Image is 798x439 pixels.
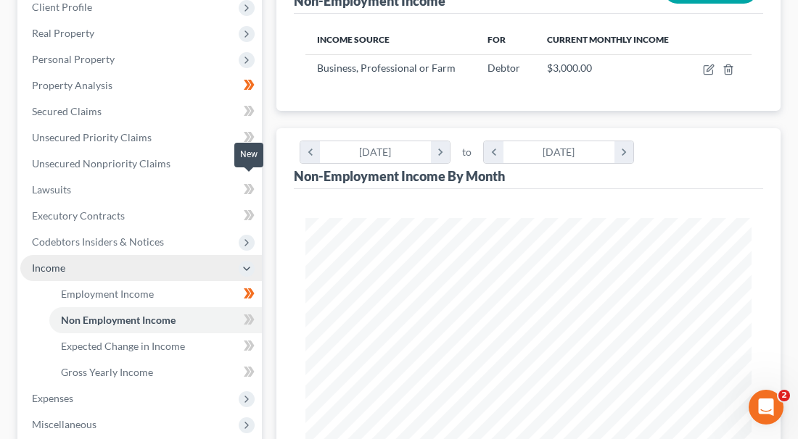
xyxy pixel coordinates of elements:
[320,141,431,163] div: [DATE]
[49,333,262,359] a: Expected Change in Income
[317,34,390,45] span: Income Source
[20,125,262,151] a: Unsecured Priority Claims
[294,167,505,185] div: Non-Employment Income By Month
[488,62,520,74] span: Debtor
[20,177,262,203] a: Lawsuits
[61,366,153,378] span: Gross Yearly Income
[32,53,115,65] span: Personal Property
[32,183,71,196] span: Lawsuits
[614,141,634,163] i: chevron_right
[20,99,262,125] a: Secured Claims
[503,141,614,163] div: [DATE]
[32,392,73,404] span: Expenses
[32,131,152,143] span: Unsecured Priority Claims
[300,141,320,163] i: chevron_left
[547,62,592,74] span: $3,000.00
[234,143,263,167] div: New
[61,340,185,352] span: Expected Change in Income
[20,203,262,229] a: Executory Contracts
[778,390,790,401] span: 2
[317,62,456,74] span: Business, Professional or Farm
[49,281,262,307] a: Employment Income
[462,145,472,159] span: to
[547,34,669,45] span: Current Monthly Income
[20,151,262,177] a: Unsecured Nonpriority Claims
[61,288,154,300] span: Employment Income
[32,262,65,274] span: Income
[749,390,783,425] iframe: Intercom live chat
[49,307,262,333] a: Non Employment Income
[49,359,262,385] a: Gross Yearly Income
[20,72,262,99] a: Property Analysis
[484,141,503,163] i: chevron_left
[32,79,112,91] span: Property Analysis
[32,418,96,430] span: Miscellaneous
[32,235,164,248] span: Codebtors Insiders & Notices
[32,209,125,222] span: Executory Contracts
[32,27,94,39] span: Real Property
[61,314,176,326] span: Non Employment Income
[32,1,92,13] span: Client Profile
[32,157,170,170] span: Unsecured Nonpriority Claims
[488,34,506,45] span: For
[431,141,451,163] i: chevron_right
[32,105,102,117] span: Secured Claims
